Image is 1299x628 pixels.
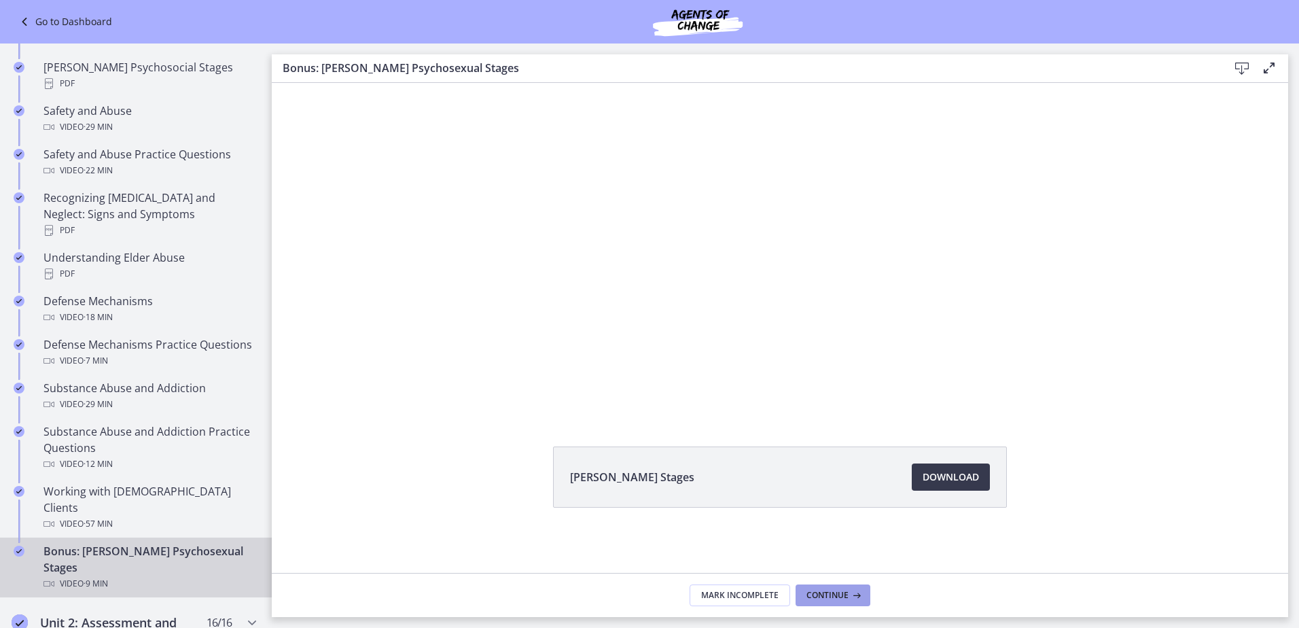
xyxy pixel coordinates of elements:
[701,590,779,601] span: Mark Incomplete
[14,192,24,203] i: Completed
[84,309,113,326] span: · 18 min
[43,103,255,135] div: Safety and Abuse
[43,146,255,179] div: Safety and Abuse Practice Questions
[43,516,255,532] div: Video
[43,293,255,326] div: Defense Mechanisms
[84,516,113,532] span: · 57 min
[923,469,979,485] span: Download
[84,456,113,472] span: · 12 min
[14,296,24,307] i: Completed
[806,590,849,601] span: Continue
[14,426,24,437] i: Completed
[43,190,255,239] div: Recognizing [MEDICAL_DATA] and Neglect: Signs and Symptoms
[14,339,24,350] i: Completed
[43,483,255,532] div: Working with [DEMOGRAPHIC_DATA] Clients
[14,383,24,394] i: Completed
[570,469,694,485] span: [PERSON_NAME] Stages
[43,309,255,326] div: Video
[43,353,255,369] div: Video
[84,576,108,592] span: · 9 min
[43,456,255,472] div: Video
[690,585,790,606] button: Mark Incomplete
[796,585,870,606] button: Continue
[43,396,255,413] div: Video
[14,546,24,557] i: Completed
[14,105,24,116] i: Completed
[43,162,255,179] div: Video
[43,119,255,135] div: Video
[14,149,24,160] i: Completed
[84,119,113,135] span: · 29 min
[616,5,779,38] img: Agents of Change
[14,62,24,73] i: Completed
[912,464,990,491] a: Download
[84,162,113,179] span: · 22 min
[43,380,255,413] div: Substance Abuse and Addiction
[43,266,255,282] div: PDF
[43,75,255,92] div: PDF
[272,27,1288,415] iframe: Video Lesson
[43,543,255,592] div: Bonus: [PERSON_NAME] Psychosexual Stages
[43,336,255,369] div: Defense Mechanisms Practice Questions
[84,353,108,369] span: · 7 min
[14,486,24,497] i: Completed
[43,222,255,239] div: PDF
[16,14,112,30] a: Go to Dashboard
[14,252,24,263] i: Completed
[43,423,255,472] div: Substance Abuse and Addiction Practice Questions
[43,576,255,592] div: Video
[84,396,113,413] span: · 29 min
[43,249,255,282] div: Understanding Elder Abuse
[43,59,255,92] div: [PERSON_NAME] Psychosocial Stages
[283,60,1207,76] h3: Bonus: [PERSON_NAME] Psychosexual Stages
